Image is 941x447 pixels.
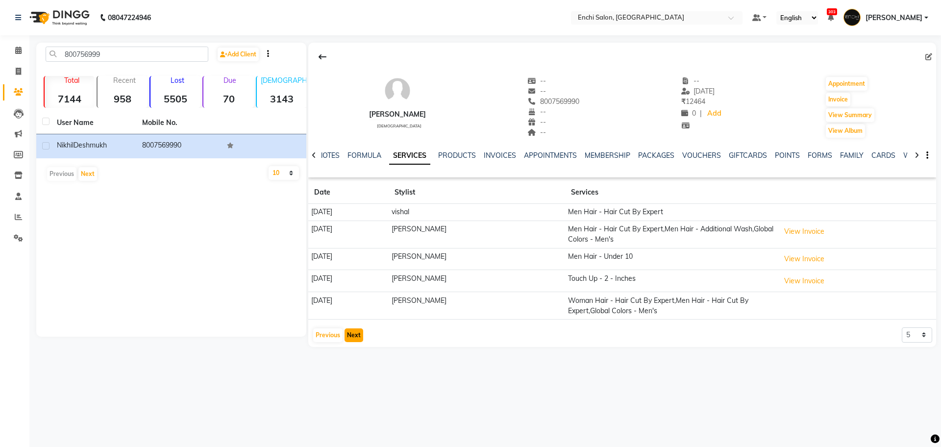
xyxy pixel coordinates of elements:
a: FORMULA [347,151,381,160]
a: WALLET [903,151,931,160]
a: SERVICES [389,147,430,165]
span: 303 [827,8,837,15]
td: [DATE] [308,204,389,221]
button: View Invoice [780,273,829,289]
button: View Invoice [780,251,829,267]
span: [DEMOGRAPHIC_DATA] [377,124,421,128]
img: Sagar Adhav [843,9,861,26]
span: -- [528,118,546,126]
span: Deshmukh [74,141,107,149]
p: [DEMOGRAPHIC_DATA] [261,76,307,85]
div: Back to Client [312,48,333,66]
strong: 3143 [257,93,307,105]
td: Men Hair - Hair Cut By Expert,Men Hair - Additional Wash,Global Colors - Men's [565,221,777,248]
strong: 5505 [150,93,200,105]
p: Lost [154,76,200,85]
p: Recent [101,76,148,85]
td: [PERSON_NAME] [389,221,565,248]
a: PRODUCTS [438,151,476,160]
span: nikhil [57,141,74,149]
td: [PERSON_NAME] [389,248,565,270]
span: [DATE] [681,87,715,96]
a: 303 [828,13,834,22]
span: -- [681,76,700,85]
span: -- [528,87,546,96]
button: View Summary [826,108,874,122]
a: PACKAGES [638,151,674,160]
a: FORMS [808,151,832,160]
button: Next [345,328,363,342]
th: User Name [51,112,136,134]
td: [PERSON_NAME] [389,292,565,320]
span: -- [528,107,546,116]
strong: 7144 [45,93,95,105]
a: APPOINTMENTS [524,151,577,160]
button: Previous [313,328,343,342]
a: VOUCHERS [682,151,721,160]
strong: 70 [203,93,253,105]
td: Touch Up - 2 - Inches [565,270,777,292]
td: Men Hair - Under 10 [565,248,777,270]
td: [DATE] [308,248,389,270]
span: [PERSON_NAME] [866,13,922,23]
th: Date [308,181,389,204]
td: vishal [389,204,565,221]
p: Total [49,76,95,85]
td: [DATE] [308,292,389,320]
th: Stylist [389,181,565,204]
button: View Invoice [780,224,829,239]
strong: 958 [98,93,148,105]
div: [PERSON_NAME] [369,109,426,120]
span: | [700,108,702,119]
td: 8007569990 [136,134,222,158]
span: ₹ [681,97,686,106]
th: Services [565,181,777,204]
button: Invoice [826,93,850,106]
a: POINTS [775,151,800,160]
span: 0 [681,109,696,118]
p: Due [205,76,253,85]
td: Men Hair - Hair Cut By Expert [565,204,777,221]
input: Search by Name/Mobile/Email/Code [46,47,208,62]
img: avatar [383,76,412,105]
a: NOTES [318,151,340,160]
td: [PERSON_NAME] [389,270,565,292]
a: INVOICES [484,151,516,160]
a: GIFTCARDS [729,151,767,160]
th: Mobile No. [136,112,222,134]
span: 12464 [681,97,705,106]
img: logo [25,4,92,31]
a: MEMBERSHIP [585,151,630,160]
td: Woman Hair - Hair Cut By Expert,Men Hair - Hair Cut By Expert,Global Colors - Men's [565,292,777,320]
span: -- [528,76,546,85]
b: 08047224946 [108,4,151,31]
td: [DATE] [308,270,389,292]
button: View Album [826,124,865,138]
td: [DATE] [308,221,389,248]
a: CARDS [871,151,895,160]
a: Add [706,107,723,121]
button: Next [78,167,97,181]
span: 8007569990 [528,97,580,106]
span: -- [528,128,546,137]
button: Appointment [826,77,867,91]
a: Add Client [218,48,259,61]
a: FAMILY [840,151,864,160]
